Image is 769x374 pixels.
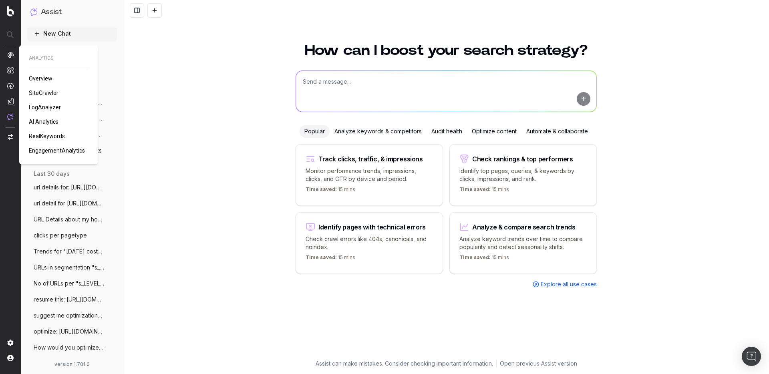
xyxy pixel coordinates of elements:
button: Assist [30,6,114,18]
span: Time saved: [459,186,491,192]
div: Open Intercom Messenger [742,347,761,366]
p: 15 mins [306,186,355,196]
a: Overview [29,74,56,82]
div: Optimize content [467,125,521,138]
p: Identify top pages, queries, & keywords by clicks, impressions, and rank. [459,167,587,183]
h1: Assist [41,6,62,18]
h1: How can I boost your search strategy? [296,43,597,58]
span: Time saved: [306,186,337,192]
span: LogAnalyzer [29,104,61,111]
img: Assist [7,113,14,120]
span: suggest me optimizations based on: https [34,312,104,320]
span: URL Details about my hompage [34,215,104,223]
div: Check rankings & top performers [472,156,573,162]
div: Popular [300,125,330,138]
button: resume this: [URL][DOMAIN_NAME] [27,293,117,306]
p: 15 mins [459,186,509,196]
span: SiteCrawler [29,90,58,96]
span: resume this: [URL][DOMAIN_NAME] [34,296,104,304]
div: Analyze keywords & competitors [330,125,427,138]
img: Switch project [8,134,13,140]
div: Track clicks, traffic, & impressions [318,156,423,162]
a: How to use Assist [27,43,117,56]
button: URL Details about my hompage [27,213,117,226]
span: optimize: [URL][DOMAIN_NAME][PERSON_NAME] [34,328,104,336]
span: EngagementAnalytics [29,147,85,154]
div: Analyze & compare search trends [472,224,576,230]
span: url details for: [URL][DOMAIN_NAME][PERSON_NAME] [34,183,104,191]
a: LogAnalyzer [29,103,64,111]
img: Setting [7,340,14,346]
p: 15 mins [306,254,355,264]
img: Intelligence [7,67,14,74]
span: Time saved: [459,254,491,260]
button: suggest me optimizations based on: https [27,309,117,322]
button: New Chat [27,27,117,40]
p: Check crawl errors like 404s, canonicals, and noindex. [306,235,433,251]
p: Monitor performance trends, impressions, clicks, and CTR by device and period. [306,167,433,183]
span: ANALYTICS [29,55,88,61]
img: Activation [7,82,14,89]
span: Trends for "[DATE] costume" [34,247,104,255]
div: version: 1.701.0 [30,361,114,368]
div: Automate & collaborate [521,125,593,138]
span: RealKeywords [29,133,65,139]
span: url detail for [URL][DOMAIN_NAME][PERSON_NAME] [34,199,104,207]
div: Audit health [427,125,467,138]
a: AI Analytics [29,118,62,126]
img: Analytics [7,52,14,58]
span: clicks per pagetype [34,231,87,239]
img: Studio [7,98,14,105]
div: Identify pages with technical errors [318,224,426,230]
button: optimize: [URL][DOMAIN_NAME][PERSON_NAME] [27,325,117,338]
span: AI Analytics [29,119,58,125]
button: url details for: [URL][DOMAIN_NAME][PERSON_NAME] [27,181,117,194]
a: Open previous Assist version [500,360,577,368]
p: Analyze keyword trends over time to compare popularity and detect seasonality shifts. [459,235,587,251]
button: Trends for "[DATE] costume" [27,245,117,258]
button: url detail for [URL][DOMAIN_NAME][PERSON_NAME] [27,197,117,210]
span: Overview [29,75,52,82]
img: My account [7,355,14,361]
span: Explore all use cases [541,280,597,288]
a: SiteCrawler [29,89,62,97]
button: clicks per pagetype [27,229,117,242]
a: EngagementAnalytics [29,147,88,155]
img: Botify logo [7,6,14,16]
span: How would you optimize: [URL][PERSON_NAME] [34,344,104,352]
a: RealKeywords [29,132,68,140]
button: How would you optimize: [URL][PERSON_NAME] [27,341,117,354]
span: No of URLs per "s_LEVEL2_FOLDERS" [34,279,104,288]
img: Assist [30,8,38,16]
span: URLs in segmentation "s_LEVEL2_FOLDERS" [34,263,104,271]
button: URLs in segmentation "s_LEVEL2_FOLDERS" [27,261,117,274]
p: Assist can make mistakes. Consider checking important information. [316,360,493,368]
a: Explore all use cases [533,280,597,288]
p: 15 mins [459,254,509,264]
span: last 30 days [34,170,70,178]
button: here a texte, translate it in english U [27,357,117,370]
span: Time saved: [306,254,337,260]
button: No of URLs per "s_LEVEL2_FOLDERS" [27,277,117,290]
